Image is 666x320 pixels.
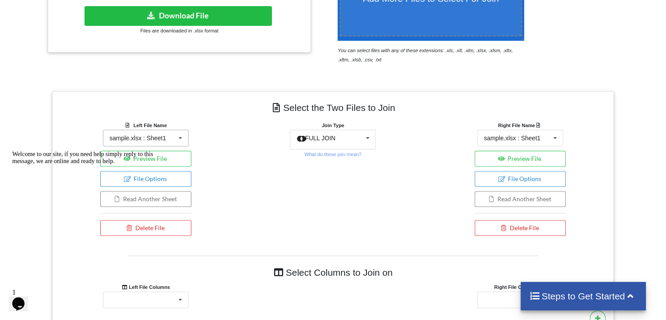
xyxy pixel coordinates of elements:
[127,263,539,282] h4: Select Columns to Join on
[59,98,607,117] h4: Select the Two Files to Join
[475,151,566,167] button: Preview File
[9,285,37,311] iframe: chat widget
[498,123,542,128] b: Right File Name
[305,135,336,142] span: FULL JOIN
[140,28,218,33] small: Files are downloaded in .xlsx format
[529,291,638,302] h4: Steps to Get Started
[9,147,166,281] iframe: chat widget
[122,284,170,290] b: Left File Columns
[475,191,566,207] button: Read Another Sheet
[484,135,540,141] div: sample.xlsx : Sheet1
[494,284,546,290] b: Right File Columns
[338,48,513,62] i: You can select files with any of these extensions: .xls, .xlt, .xlm, .xlsx, .xlsm, .xltx, .xltm, ...
[304,152,361,157] small: What do these join mean?
[4,4,144,17] span: Welcome to our site, if you need help simply reply to this message, we are online and ready to help.
[109,135,166,141] div: sample.xlsx : Sheet1
[85,6,272,26] button: Download File
[322,123,344,128] b: Join Type
[4,4,161,18] div: Welcome to our site, if you need help simply reply to this message, we are online and ready to help.
[475,220,566,236] button: Delete File
[475,171,566,187] button: File Options
[134,123,167,128] b: Left File Name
